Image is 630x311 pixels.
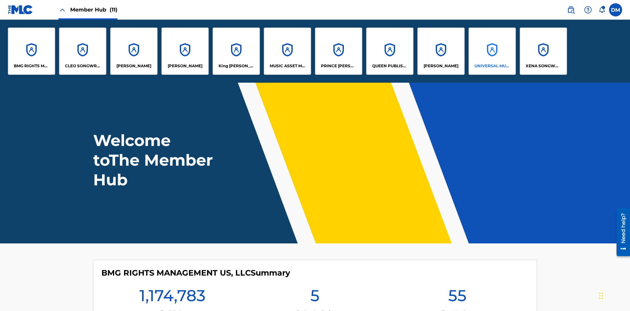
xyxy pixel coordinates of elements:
div: Help [581,3,595,16]
h1: 1,174,783 [139,286,205,309]
a: Accounts[PERSON_NAME] [110,28,157,75]
p: ELVIS COSTELLO [116,63,151,69]
h1: 55 [448,286,467,309]
a: AccountsQUEEN PUBLISHA [366,28,413,75]
h1: 5 [310,286,320,309]
p: MUSIC ASSET MANAGEMENT (MAM) [270,63,305,69]
p: EYAMA MCSINGER [168,63,202,69]
a: AccountsUNIVERSAL MUSIC PUB GROUP [469,28,516,75]
a: AccountsMUSIC ASSET MANAGEMENT (MAM) [264,28,311,75]
iframe: Resource Center [612,206,630,259]
div: User Menu [609,3,622,16]
img: help [584,6,592,14]
p: RONALD MCTESTERSON [424,63,458,69]
p: QUEEN PUBLISHA [372,63,408,69]
p: XENA SONGWRITER [526,63,561,69]
a: Public Search [564,3,577,16]
a: AccountsPRINCE [PERSON_NAME] [315,28,362,75]
a: Accounts[PERSON_NAME] [161,28,209,75]
img: Close [58,6,66,14]
a: AccountsBMG RIGHTS MANAGEMENT US, LLC [8,28,55,75]
div: Notifications [598,7,605,13]
p: CLEO SONGWRITER [65,63,101,69]
p: PRINCE MCTESTERSON [321,63,357,69]
img: search [567,6,575,14]
iframe: Chat Widget [597,280,630,311]
div: Drag [599,286,603,306]
p: BMG RIGHTS MANAGEMENT US, LLC [14,63,50,69]
img: MLC Logo [8,5,33,14]
a: AccountsCLEO SONGWRITER [59,28,106,75]
p: UNIVERSAL MUSIC PUB GROUP [474,63,510,69]
a: Accounts[PERSON_NAME] [417,28,465,75]
a: AccountsXENA SONGWRITER [520,28,567,75]
a: AccountsKing [PERSON_NAME] [213,28,260,75]
span: (11) [110,7,117,13]
h4: BMG RIGHTS MANAGEMENT US, LLC [101,268,290,278]
span: Member Hub [70,6,117,13]
p: King McTesterson [219,63,254,69]
h1: Welcome to The Member Hub [93,131,216,190]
